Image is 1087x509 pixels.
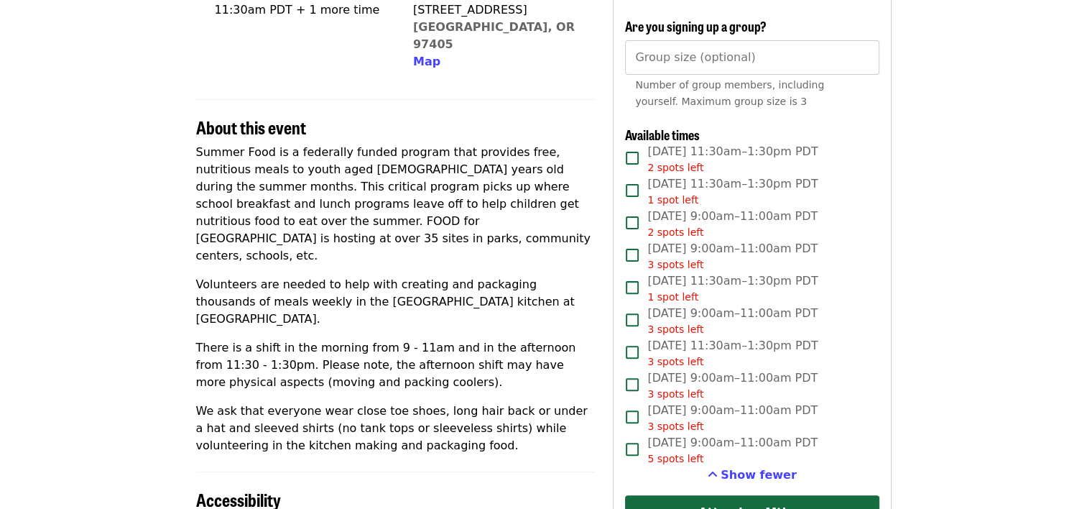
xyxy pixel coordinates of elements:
[647,162,703,173] span: 2 spots left
[647,388,703,400] span: 3 spots left
[647,356,703,367] span: 3 spots left
[647,324,703,335] span: 3 spots left
[647,337,818,370] span: [DATE] 11:30am–1:30pm PDT
[708,467,797,484] button: See more timeslots
[647,421,703,432] span: 3 spots left
[196,114,306,139] span: About this event
[196,276,596,328] p: Volunteers are needed to help with creating and packaging thousands of meals weekly in the [GEOGR...
[625,40,879,75] input: [object Object]
[625,17,767,35] span: Are you signing up a group?
[647,453,703,464] span: 5 spots left
[721,468,797,482] span: Show fewer
[647,370,818,402] span: [DATE] 9:00am–11:00am PDT
[647,226,703,238] span: 2 spots left
[647,291,698,303] span: 1 spot left
[647,240,818,272] span: [DATE] 9:00am–11:00am PDT
[413,20,575,51] a: [GEOGRAPHIC_DATA], OR 97405
[625,125,700,144] span: Available times
[196,339,596,391] p: There is a shift in the morning from 9 - 11am and in the afternoon from 11:30 - 1:30pm. Please no...
[413,53,440,70] button: Map
[413,55,440,68] span: Map
[196,403,596,454] p: We ask that everyone wear close toe shoes, long hair back or under a hat and sleeved shirts (no t...
[196,144,596,265] p: Summer Food is a federally funded program that provides free, nutritious meals to youth aged [DEM...
[647,305,818,337] span: [DATE] 9:00am–11:00am PDT
[647,194,698,206] span: 1 spot left
[647,434,818,467] span: [DATE] 9:00am–11:00am PDT
[635,79,824,107] span: Number of group members, including yourself. Maximum group size is 3
[647,175,818,208] span: [DATE] 11:30am–1:30pm PDT
[215,1,380,19] div: 11:30am PDT + 1 more time
[647,272,818,305] span: [DATE] 11:30am–1:30pm PDT
[647,259,703,270] span: 3 spots left
[413,1,584,19] div: [STREET_ADDRESS]
[647,208,818,240] span: [DATE] 9:00am–11:00am PDT
[647,402,818,434] span: [DATE] 9:00am–11:00am PDT
[647,143,818,175] span: [DATE] 11:30am–1:30pm PDT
